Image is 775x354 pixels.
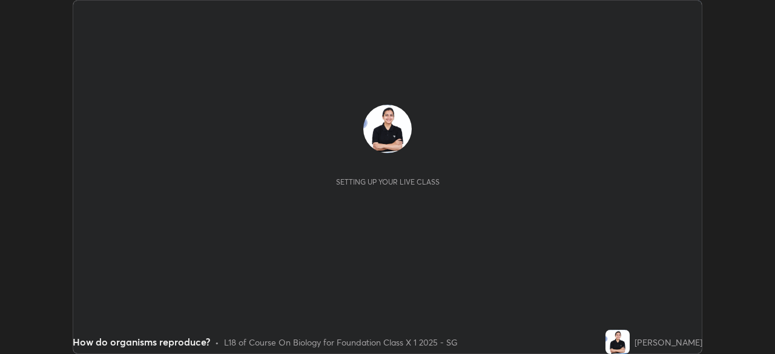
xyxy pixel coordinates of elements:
div: L18 of Course On Biology for Foundation Class X 1 2025 - SG [224,336,458,349]
div: How do organisms reproduce? [73,335,210,349]
div: • [215,336,219,349]
img: b3012f528b3a4316882130d91a4fc1b6.jpg [605,330,630,354]
div: Setting up your live class [336,177,440,186]
div: [PERSON_NAME] [635,336,702,349]
img: b3012f528b3a4316882130d91a4fc1b6.jpg [363,105,412,153]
